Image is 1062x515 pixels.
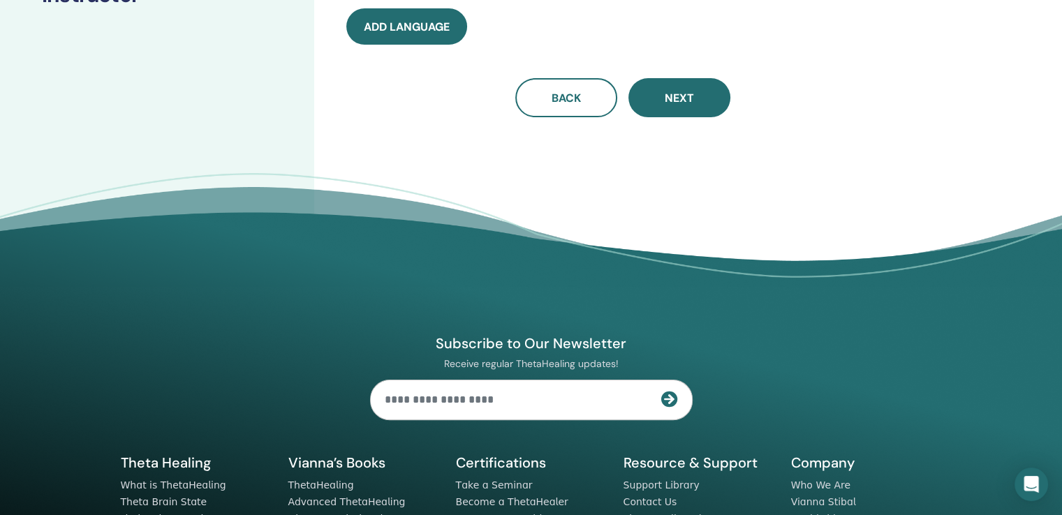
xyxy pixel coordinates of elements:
[791,454,942,472] h5: Company
[456,479,533,491] a: Take a Seminar
[288,454,439,472] h5: Vianna’s Books
[121,454,272,472] h5: Theta Healing
[121,496,207,507] a: Theta Brain State
[346,8,467,45] button: Add language
[628,78,730,117] button: Next
[624,496,677,507] a: Contact Us
[288,479,354,491] a: ThetaHealing
[624,454,774,472] h5: Resource & Support
[624,479,700,491] a: Support Library
[456,496,568,507] a: Become a ThetaHealer
[288,496,406,507] a: Advanced ThetaHealing
[791,496,856,507] a: Vianna Stibal
[370,357,693,370] p: Receive regular ThetaHealing updates!
[515,78,617,117] button: Back
[370,334,693,352] h4: Subscribe to Our Newsletter
[665,91,694,105] span: Next
[1015,468,1048,501] div: Open Intercom Messenger
[791,479,850,491] a: Who We Are
[456,454,607,472] h5: Certifications
[364,20,450,34] span: Add language
[552,91,581,105] span: Back
[121,479,226,491] a: What is ThetaHealing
